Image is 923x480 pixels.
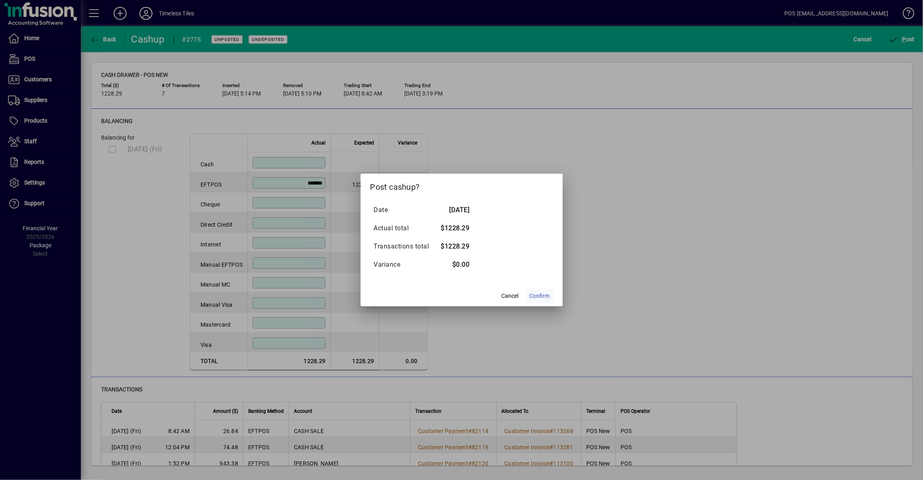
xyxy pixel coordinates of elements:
[437,237,470,255] td: $1228.29
[502,292,519,300] span: Cancel
[497,289,523,303] button: Cancel
[374,201,437,219] td: Date
[437,219,470,237] td: $1228.29
[530,292,550,300] span: Confirm
[526,289,553,303] button: Confirm
[374,255,437,274] td: Variance
[361,174,563,197] h2: Post cashup?
[374,219,437,237] td: Actual total
[437,255,470,274] td: $0.00
[437,201,470,219] td: [DATE]
[374,237,437,255] td: Transactions total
